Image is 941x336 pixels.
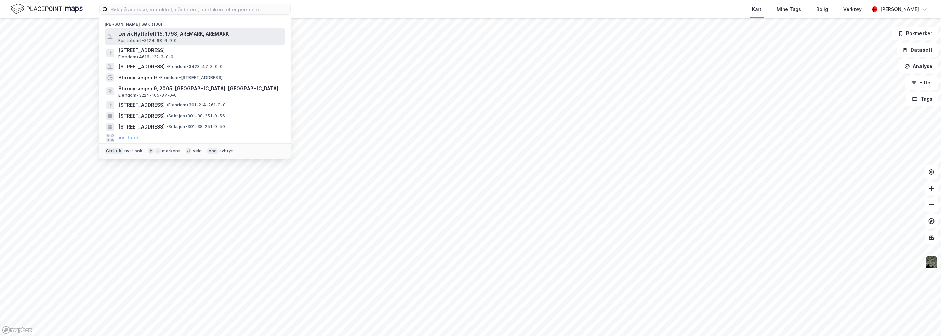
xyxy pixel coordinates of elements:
[193,148,202,154] div: velg
[166,113,225,119] span: Seksjon • 301-38-251-0-56
[907,303,941,336] div: Kontrollprogram for chat
[118,101,165,109] span: [STREET_ADDRESS]
[118,73,157,82] span: Stormyrvegen 9
[108,4,290,14] input: Søk på adresse, matrikkel, gårdeiere, leietakere eller personer
[124,148,143,154] div: nytt søk
[118,84,282,93] span: Stormyrvegen 9, 2005, [GEOGRAPHIC_DATA], [GEOGRAPHIC_DATA]
[166,64,223,69] span: Eiendom • 3423-47-3-0-0
[166,124,168,129] span: •
[892,27,938,40] button: Bokmerker
[118,93,177,98] span: Eiendom • 3224-105-37-0-0
[166,64,168,69] span: •
[99,16,291,28] div: [PERSON_NAME] søk (100)
[843,5,862,13] div: Verktøy
[118,134,138,142] button: Vis flere
[162,148,180,154] div: markere
[816,5,828,13] div: Bolig
[777,5,801,13] div: Mine Tags
[118,123,165,131] span: [STREET_ADDRESS]
[905,76,938,90] button: Filter
[2,326,32,334] a: Mapbox homepage
[880,5,919,13] div: [PERSON_NAME]
[158,75,160,80] span: •
[158,75,223,80] span: Eiendom • [STREET_ADDRESS]
[752,5,761,13] div: Kart
[207,148,218,154] div: esc
[897,43,938,57] button: Datasett
[219,148,233,154] div: avbryt
[925,256,938,269] img: 9k=
[118,46,282,54] span: [STREET_ADDRESS]
[118,63,165,71] span: [STREET_ADDRESS]
[906,92,938,106] button: Tags
[166,102,168,107] span: •
[118,30,282,38] span: Lervik Hyttefelt 15, 1798, AREMARK, AREMARK
[166,124,225,130] span: Seksjon • 301-38-251-0-50
[11,3,83,15] img: logo.f888ab2527a4732fd821a326f86c7f29.svg
[907,303,941,336] iframe: Chat Widget
[899,59,938,73] button: Analyse
[118,38,177,43] span: Festetomt • 3124-68-6-9-0
[166,102,226,108] span: Eiendom • 301-214-261-0-0
[166,113,168,118] span: •
[118,112,165,120] span: [STREET_ADDRESS]
[118,54,173,60] span: Eiendom • 4616-122-3-0-0
[105,148,123,154] div: Ctrl + k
